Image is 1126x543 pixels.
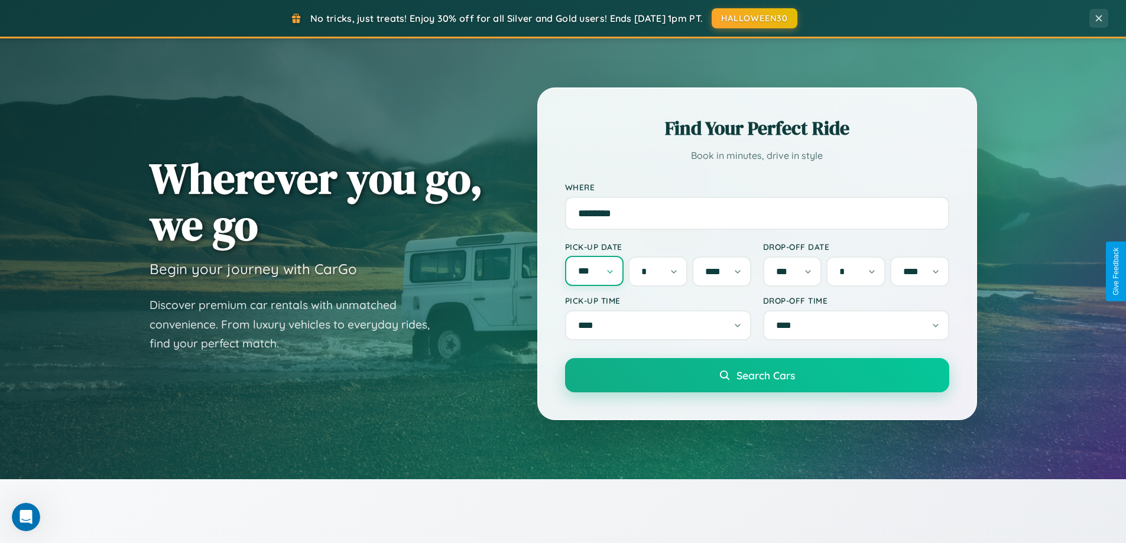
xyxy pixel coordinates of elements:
label: Where [565,182,949,192]
div: Give Feedback [1112,248,1120,295]
button: Search Cars [565,358,949,392]
iframe: Intercom live chat [12,503,40,531]
h2: Find Your Perfect Ride [565,115,949,141]
p: Discover premium car rentals with unmatched convenience. From luxury vehicles to everyday rides, ... [150,295,445,353]
p: Book in minutes, drive in style [565,147,949,164]
button: HALLOWEEN30 [712,8,797,28]
label: Drop-off Date [763,242,949,252]
label: Pick-up Date [565,242,751,252]
label: Pick-up Time [565,295,751,305]
label: Drop-off Time [763,295,949,305]
span: Search Cars [736,369,795,382]
h1: Wherever you go, we go [150,155,483,248]
span: No tricks, just treats! Enjoy 30% off for all Silver and Gold users! Ends [DATE] 1pm PT. [310,12,703,24]
h3: Begin your journey with CarGo [150,260,357,278]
